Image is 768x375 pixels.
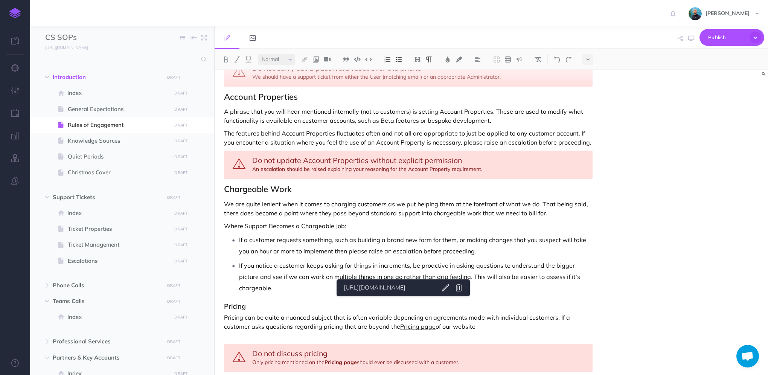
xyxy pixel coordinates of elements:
span: Do not discuss pricing [252,349,328,358]
img: Underline button [245,56,252,62]
small: DRAFT [174,227,187,232]
span: Do not update Account Properties without explicit permission [252,155,462,165]
span: Teams Calls [53,297,160,306]
img: Blockquote button [343,56,349,62]
small: DRAFT [167,299,180,304]
div: An escalation should be raised explaining your reasoning for the Account Property requirement. [224,151,593,179]
a: [URL][DOMAIN_NAME] [341,283,435,293]
img: Ordered list button [384,56,391,62]
button: DRAFT [172,121,190,130]
small: DRAFT [167,75,180,80]
button: DRAFT [172,152,190,161]
h3: Pricing [224,303,593,310]
small: DRAFT [174,91,187,96]
div: Open chat [736,345,759,367]
button: DRAFT [172,241,190,249]
button: Publish [699,29,764,46]
button: DRAFT [172,89,190,98]
h2: Account Properties [224,92,593,101]
small: DRAFT [174,154,187,159]
a: [URL][DOMAIN_NAME] [30,43,96,51]
small: [URL][DOMAIN_NAME] [45,45,88,50]
img: Unordered list button [395,56,402,62]
span: Partners & Key Accounts [53,353,160,362]
img: Add video button [324,56,331,62]
img: Paragraph button [425,56,432,62]
img: Text color button [444,56,451,62]
input: Documentation Name [45,32,134,43]
p: A phrase that you will hear mentioned internally (not to customers) is setting Account Properties... [224,107,593,125]
span: Christmas Cover [68,168,169,177]
p: The features behind Account Properties fluctuates often and not all are appropriate to just be ap... [224,129,593,147]
a: Pricing page [325,359,357,366]
h2: Chargeable Work [224,184,593,194]
button: DRAFT [164,337,183,346]
input: Search [45,53,197,66]
p: If you notice a customer keeps asking for things in increments, be proactive in asking questions ... [239,260,593,294]
button: DRAFT [172,257,190,265]
button: DRAFT [164,73,183,82]
small: DRAFT [167,283,180,288]
span: Publish [708,32,746,43]
span: Index [67,88,169,98]
img: Link button [301,56,308,62]
small: DRAFT [174,259,187,264]
img: Italic button [234,56,241,62]
small: DRAFT [174,139,187,143]
div: We should have a support ticket from either the User (matching email) or an appropriate Administr... [224,58,593,87]
button: DRAFT [172,137,190,145]
button: DRAFT [164,193,183,202]
p: Where Support Becomes a Chargeable Job: [224,221,593,230]
span: Phone Calls [53,281,160,290]
img: 925838e575eb33ea1a1ca055db7b09b0.jpg [689,7,702,20]
span: [PERSON_NAME] [702,10,753,17]
span: Quiet Periods [68,152,169,161]
span: Rules of Engagement [68,120,169,130]
img: Callout dropdown menu button [516,56,523,62]
p: We are quite lenient when it comes to charging customers as we put helping them at the forefront ... [224,200,593,218]
span: Index [67,209,169,218]
span: Index [67,312,169,322]
span: Introduction [53,73,160,82]
img: Create table button [504,56,511,62]
img: Add image button [312,56,319,62]
small: DRAFT [174,315,187,320]
img: Alignment dropdown menu button [474,56,481,62]
img: Bold button [222,56,229,62]
span: Ticket Properties [68,224,169,233]
button: DRAFT [172,105,190,114]
button: DRAFT [172,313,190,322]
span: Professional Services [53,337,160,346]
button: DRAFT [172,225,190,233]
img: Code block button [354,56,361,62]
small: DRAFT [167,195,180,200]
img: logo-mark.svg [9,8,21,18]
button: DRAFT [164,281,183,290]
p: If a customer requests something, such as building a brand new form for them, or making changes t... [239,234,593,257]
a: Pricing page [400,323,436,330]
span: Knowledge Sources [68,136,169,145]
span: Support Tickets [53,193,160,202]
div: Only pricing mentioned on the should ever be discussed with a customer. [224,344,593,372]
img: Redo [565,56,572,62]
img: Headings dropdown button [414,56,421,62]
img: Clear styles button [535,56,541,62]
img: Undo [554,56,561,62]
small: DRAFT [174,123,187,128]
small: DRAFT [174,242,187,247]
p: Pricing can be quite a nuanced subject that is often variable depending on agreements made with i... [224,313,593,340]
button: DRAFT [172,209,190,218]
small: DRAFT [174,170,187,175]
span: General Expectations [68,105,169,114]
img: Inline code button [365,56,372,62]
button: DRAFT [164,354,183,362]
span: Ticket Management [68,240,169,249]
small: DRAFT [174,211,187,216]
button: DRAFT [172,168,190,177]
button: DRAFT [164,297,183,306]
small: DRAFT [167,355,180,360]
span: Escalations [68,256,169,265]
small: DRAFT [167,339,180,344]
small: DRAFT [174,107,187,112]
img: Text background color button [456,56,462,62]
